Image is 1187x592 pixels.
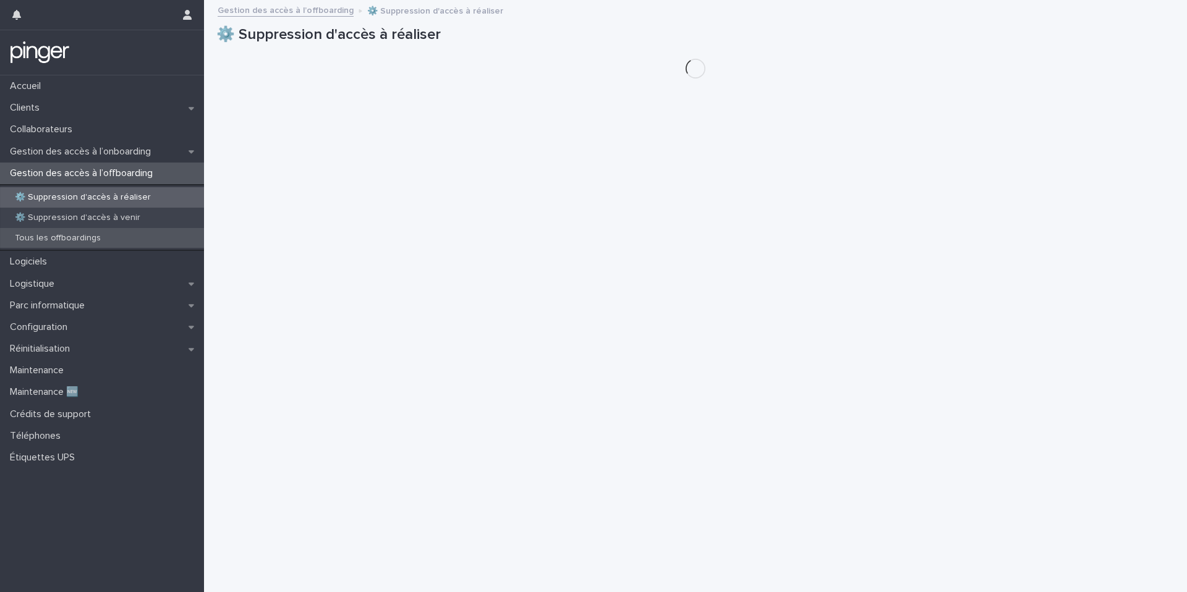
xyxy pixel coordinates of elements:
[216,26,1175,44] h1: ⚙️ Suppression d'accès à réaliser
[5,102,49,114] p: Clients
[5,343,80,355] p: Réinitialisation
[5,300,95,311] p: Parc informatique
[5,80,51,92] p: Accueil
[5,452,85,463] p: Étiquettes UPS
[5,256,57,268] p: Logiciels
[5,408,101,420] p: Crédits de support
[5,213,150,223] p: ⚙️ Suppression d'accès à venir
[5,365,74,376] p: Maintenance
[10,40,70,65] img: mTgBEunGTSyRkCgitkcU
[5,278,64,290] p: Logistique
[5,430,70,442] p: Téléphones
[5,386,88,398] p: Maintenance 🆕
[5,124,82,135] p: Collaborateurs
[5,192,161,203] p: ⚙️ Suppression d'accès à réaliser
[218,2,354,17] a: Gestion des accès à l’offboarding
[5,233,111,243] p: Tous les offboardings
[5,321,77,333] p: Configuration
[5,146,161,158] p: Gestion des accès à l’onboarding
[5,167,163,179] p: Gestion des accès à l’offboarding
[367,3,503,17] p: ⚙️ Suppression d'accès à réaliser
